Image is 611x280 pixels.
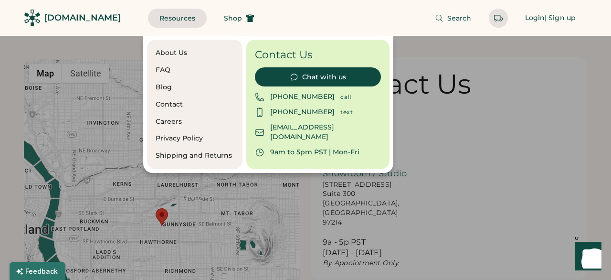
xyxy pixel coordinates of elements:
[566,237,607,278] iframe: Front Chat
[270,148,359,157] div: 9am to 5pm PST | Mon-Fri
[255,48,381,62] div: Contact Us
[156,83,234,92] a: Blog
[340,108,381,116] div: text
[24,10,41,26] img: Rendered Logo - Screens
[340,93,381,101] div: call
[489,9,508,28] button: Retrieve an order
[224,15,242,22] span: Shop
[545,13,576,23] div: | Sign up
[270,92,335,102] div: [PHONE_NUMBER]
[212,9,266,28] button: Shop
[423,9,483,28] button: Search
[255,67,381,86] button: Chat with us
[44,12,121,24] div: [DOMAIN_NAME]
[156,65,234,75] a: FAQ
[525,13,545,23] div: Login
[156,134,234,143] a: Privacy Policy
[156,117,234,127] a: Careers
[156,48,234,58] a: About Us
[156,151,234,161] a: Shipping and Returns
[156,100,234,109] a: Contact
[270,108,335,117] div: [PHONE_NUMBER]
[148,9,207,28] button: Resources
[447,15,472,22] span: Search
[270,123,381,142] div: [EMAIL_ADDRESS][DOMAIN_NAME]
